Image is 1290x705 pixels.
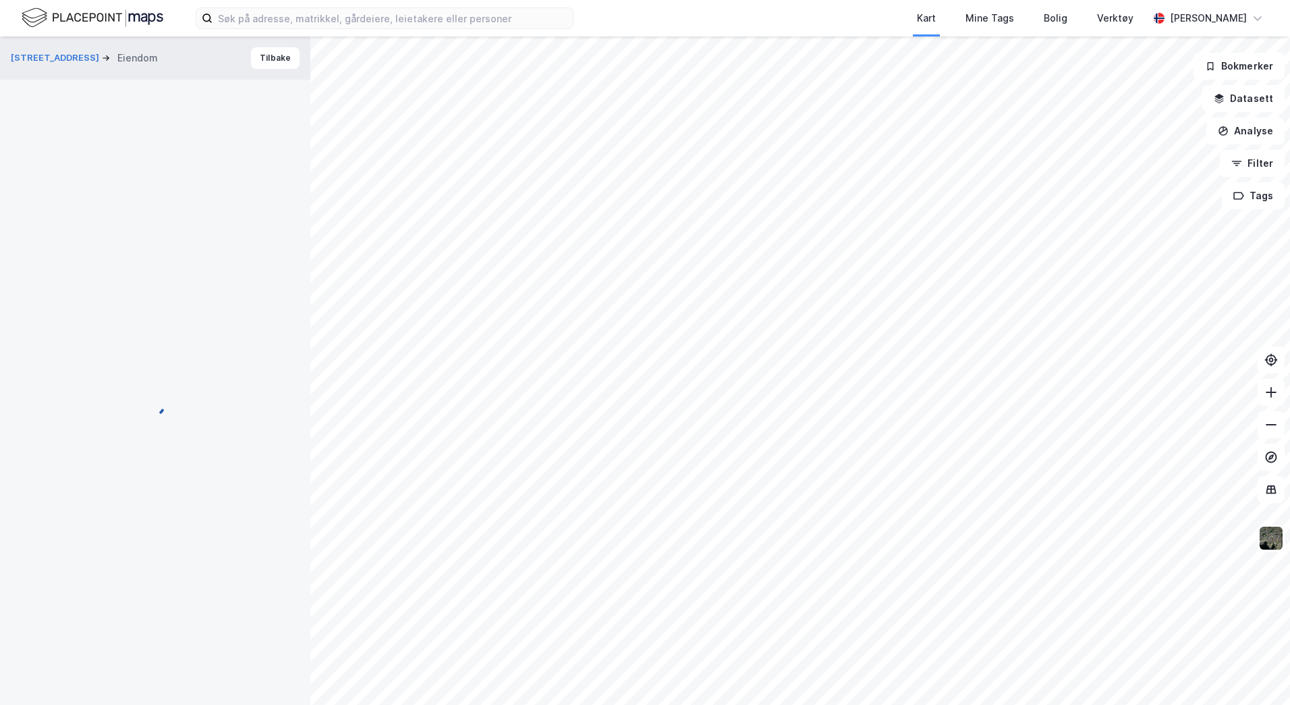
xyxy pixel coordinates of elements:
div: Bolig [1044,10,1067,26]
div: Kontrollprogram for chat [1223,640,1290,705]
div: Mine Tags [965,10,1014,26]
img: spinner.a6d8c91a73a9ac5275cf975e30b51cfb.svg [144,395,166,417]
div: [PERSON_NAME] [1170,10,1247,26]
div: Verktøy [1097,10,1133,26]
button: Tilbake [251,47,300,69]
button: Bokmerker [1194,53,1285,80]
iframe: Chat Widget [1223,640,1290,705]
input: Søk på adresse, matrikkel, gårdeiere, leietakere eller personer [213,8,573,28]
div: Kart [917,10,936,26]
button: Analyse [1206,117,1285,145]
button: Datasett [1202,85,1285,112]
button: Filter [1220,150,1285,177]
button: Tags [1222,182,1285,209]
div: Eiendom [117,50,158,66]
img: logo.f888ab2527a4732fd821a326f86c7f29.svg [22,6,163,30]
img: 9k= [1258,525,1284,551]
button: [STREET_ADDRESS] [11,51,102,65]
